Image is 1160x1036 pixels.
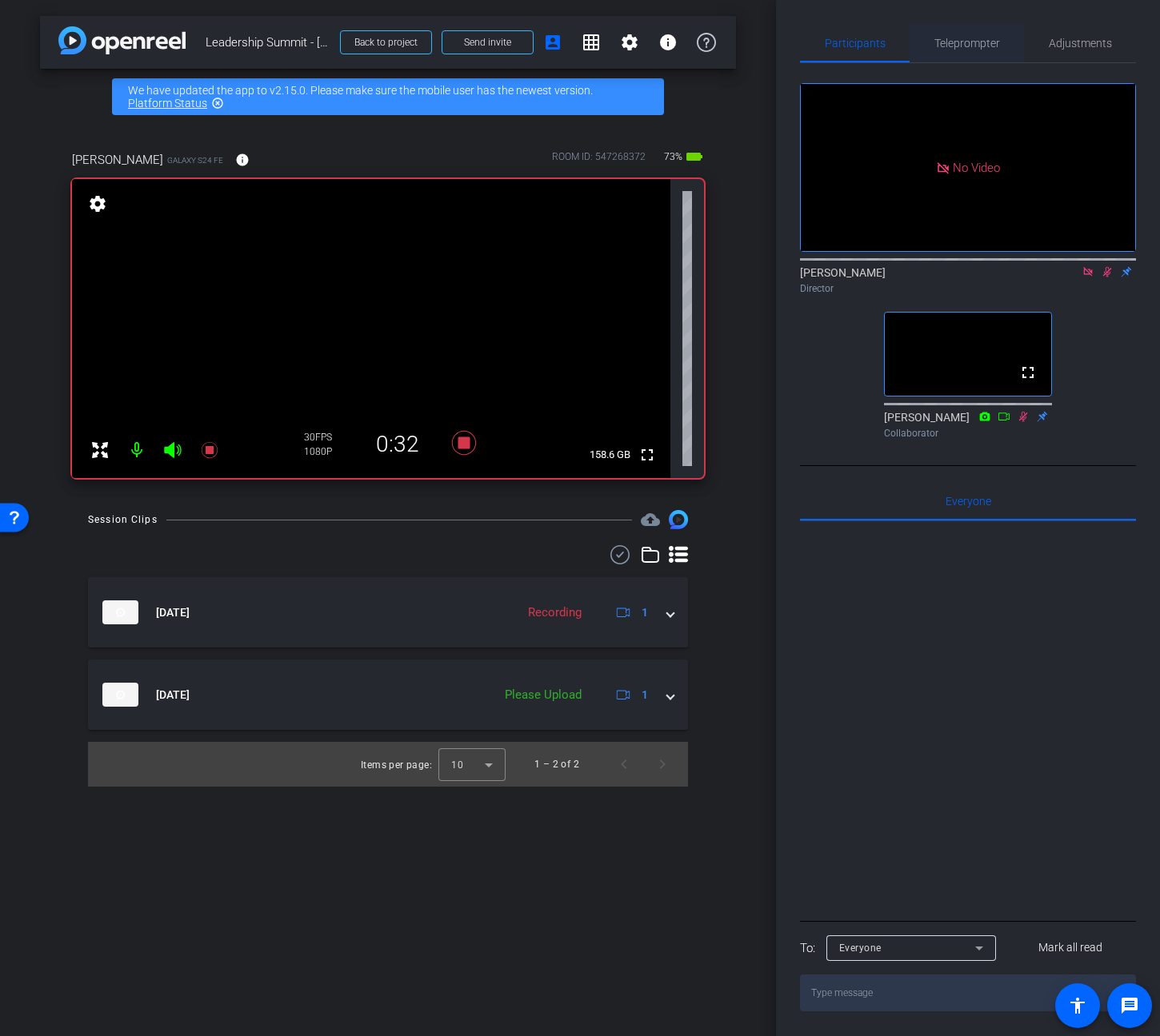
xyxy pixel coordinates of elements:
[442,30,534,54] button: Send invite
[304,445,344,458] div: 1080P
[638,445,657,464] mat-icon: fullscreen
[464,36,511,49] span: Send invite
[884,409,1052,440] div: [PERSON_NAME]
[1049,38,1112,49] span: Adjustments
[1068,996,1087,1015] mat-icon: accessibility
[1018,363,1038,382] mat-icon: fullscreen
[354,37,418,48] span: Back to project
[605,745,643,783] button: Previous page
[620,33,639,52] mat-icon: settings
[552,149,646,173] div: ROOM ID: 547268372
[167,154,223,166] span: Galaxy S24 FE
[344,431,451,458] div: 0:32
[58,26,186,54] img: app-logo
[102,683,138,707] img: thumb-nail
[685,147,704,166] mat-icon: battery_std
[800,281,1136,296] div: Director
[102,600,138,624] img: thumb-nail
[800,939,815,958] div: To:
[1120,996,1139,1015] mat-icon: message
[315,432,332,443] span: FPS
[825,38,886,49] span: Participants
[642,687,648,703] span: 1
[584,445,636,464] span: 158.6 GB
[361,757,432,773] div: Items per page:
[112,78,664,115] div: We have updated the app to v2.15.0. Please make sure the mobile user has the newest version.
[884,426,1052,440] div: Collaborator
[211,97,224,110] mat-icon: highlight_off
[206,26,330,58] span: Leadership Summit - [PERSON_NAME]
[88,659,688,730] mat-expansion-panel-header: thumb-nail[DATE]Please Upload1
[641,510,660,529] mat-icon: cloud_upload
[1038,939,1102,956] span: Mark all read
[658,33,678,52] mat-icon: info
[953,160,1000,174] span: No Video
[497,686,590,704] div: Please Upload
[642,604,648,621] span: 1
[543,33,562,52] mat-icon: account_box
[128,97,207,110] a: Platform Status
[934,38,1000,49] span: Teleprompter
[156,687,190,703] span: [DATE]
[1006,934,1137,962] button: Mark all read
[235,153,250,167] mat-icon: info
[534,756,579,772] div: 1 – 2 of 2
[641,510,660,529] span: Destinations for your clips
[88,512,158,528] div: Session Clips
[340,30,432,54] button: Back to project
[643,745,682,783] button: Next page
[304,431,344,444] div: 30
[582,33,601,52] mat-icon: grid_on
[800,265,1136,296] div: [PERSON_NAME]
[839,942,882,954] span: Everyone
[156,604,190,621] span: [DATE]
[669,510,688,529] img: Session clips
[86,194,109,213] mat-icon: settings
[88,577,688,647] mat-expansion-panel-header: thumb-nail[DATE]Recording1
[72,151,163,169] span: [PERSON_NAME]
[520,604,590,622] div: Recording
[946,496,991,507] span: Everyone
[662,144,685,169] span: 73%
